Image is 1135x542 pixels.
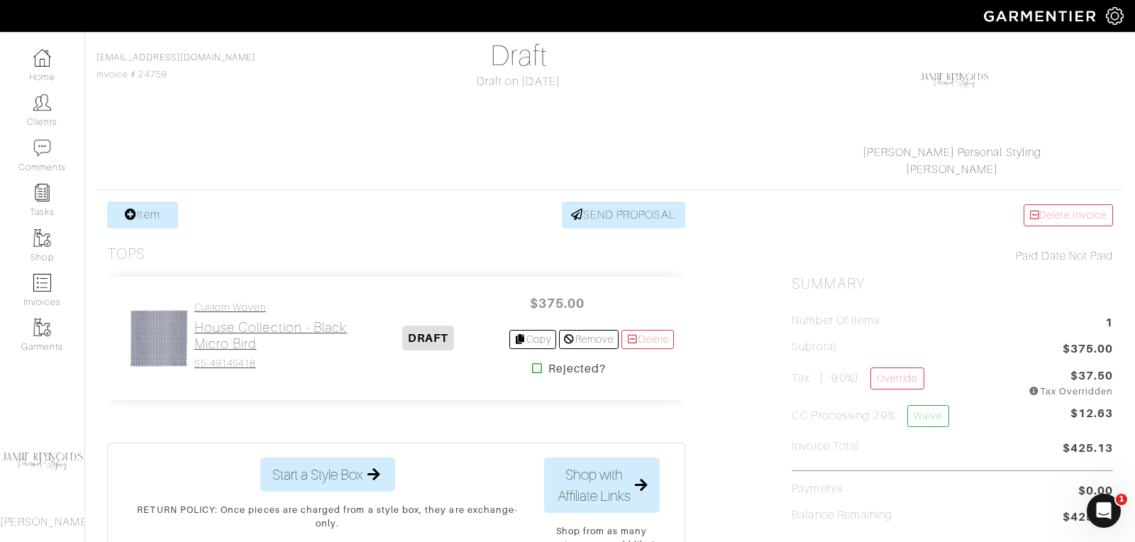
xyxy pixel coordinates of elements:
[33,274,51,292] img: orders-icon-0abe47150d42831381b5fb84f609e132dff9fe21cb692f30cb5eec754e2cba89.png
[33,319,51,336] img: garments-icon-b7da505a4dc4fd61783c78ac3ca0ef83fa9d6f193b1c9dc38574b1d14d53ca28.png
[1106,7,1124,25] img: gear-icon-white-bd11855cb880d31180b6d7d6211b90ccbf57a29d726f0c71d8c61bd08dd39cc2.png
[792,248,1113,265] div: Not Paid
[33,184,51,201] img: reminder-icon-8004d30b9f0a5d33ae49ab947aed9ed385cf756f9e5892f1edd6e32f2345188e.png
[1016,250,1069,262] span: Paid Date:
[559,330,618,349] a: Remove
[792,405,948,427] h5: CC Processing 2.9%
[977,4,1106,28] img: garmentier-logo-header-white-b43fb05a5012e4ada735d5af1a66efaba907eab6374d6393d1fbf88cb4ef424d.png
[1078,482,1113,499] span: $0.00
[194,302,348,314] h4: Custom Woven
[107,201,178,228] a: Item
[792,509,892,522] h5: Balance Remaining
[544,458,660,513] button: Shop with Affiliate Links
[792,482,842,496] h5: Payments
[33,139,51,157] img: comment-icon-a0a6a9ef722e966f86d9cbdc48e553b5cf19dbc54f86b18d962a5391bc8f6eb6.png
[1029,385,1113,398] div: Tax Overridden
[556,464,632,507] span: Shop with Affiliate Links
[1063,509,1113,528] span: $425.13
[133,503,522,530] p: RETURN POLICY: Once pieces are charged from a style box, they are exchange-only.
[509,330,557,349] a: Copy
[792,440,859,453] h5: Invoice Total
[792,367,924,392] h5: Tax ( : 9.0%)
[272,464,362,485] span: Start a Style Box
[562,201,685,228] a: SEND PROPOSAL
[96,52,255,79] span: Invoice # 24759
[621,330,674,349] a: Delete
[96,52,255,62] a: [EMAIL_ADDRESS][DOMAIN_NAME]
[402,326,454,350] span: DRAFT
[33,94,51,111] img: clients-icon-6bae9207a08558b7cb47a8932f037763ab4055f8c8b6bfacd5dc20c3e0201464.png
[792,341,836,354] h5: Subtotal
[907,405,948,427] a: Waive
[1063,341,1113,360] span: $375.00
[33,229,51,247] img: garments-icon-b7da505a4dc4fd61783c78ac3ca0ef83fa9d6f193b1c9dc38574b1d14d53ca28.png
[1063,440,1113,459] span: $425.13
[1105,314,1113,333] span: 1
[129,309,189,368] img: GZP1A9jXTWbeJcjux33HbEVy
[515,288,600,319] span: $375.00
[792,275,1113,293] h2: Summary
[358,39,680,73] h1: Draft
[1116,494,1127,505] span: 1
[1087,494,1121,528] iframe: Intercom live chat
[107,245,145,263] h3: Tops
[194,319,348,352] h2: House Collection - Black Micro Bird
[194,358,348,370] h4: S5-49145418
[906,163,998,176] a: [PERSON_NAME]
[33,49,51,67] img: dashboard-icon-dbcd8f5a0b271acd01030246c82b418ddd0df26cd7fceb0bd07c9910d44c42f6.png
[1024,204,1113,226] a: Delete Invoice
[260,458,395,492] button: Start a Style Box
[792,314,880,328] h5: Number of Items
[1070,367,1113,385] span: $37.50
[919,45,990,116] img: Laf3uQ8GxXCUCpUxMBPvKvLn.png
[358,73,680,90] div: Draft on [DATE]
[194,302,348,370] a: Custom Woven House Collection - Black Micro Bird S5-49145418
[870,367,924,389] a: Override
[863,146,1041,159] a: [PERSON_NAME] Personal Styling
[548,360,606,377] strong: Rejected?
[1070,405,1113,433] span: $12.63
